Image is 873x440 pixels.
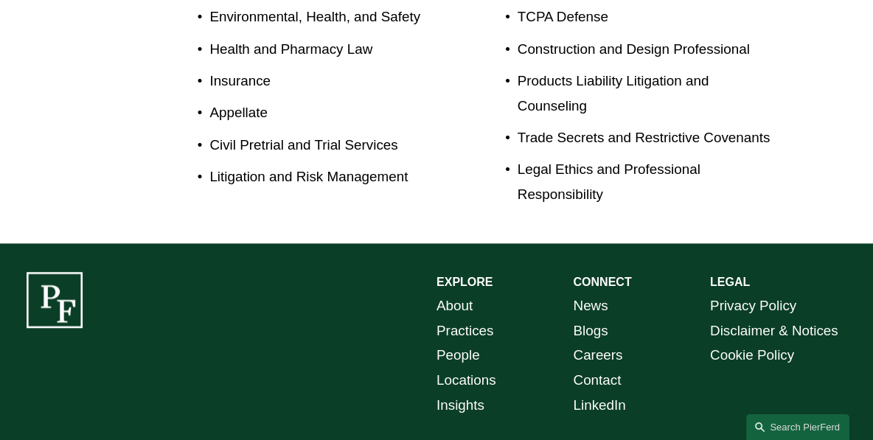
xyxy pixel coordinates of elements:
[573,276,631,288] strong: CONNECT
[518,69,779,119] p: Products Liability Litigation and Counseling
[436,368,496,393] a: Locations
[518,157,779,207] p: Legal Ethics and Professional Responsibility
[209,133,436,158] p: Civil Pretrial and Trial Services
[710,276,750,288] strong: LEGAL
[436,293,473,318] a: About
[710,318,838,343] a: Disclaimer & Notices
[209,4,436,29] p: Environmental, Health, and Safety
[209,69,436,94] p: Insurance
[436,393,484,418] a: Insights
[518,37,779,62] p: Construction and Design Professional
[746,414,849,440] a: Search this site
[710,293,796,318] a: Privacy Policy
[573,393,625,418] a: LinkedIn
[573,293,608,318] a: News
[436,276,493,288] strong: EXPLORE
[209,164,436,189] p: Litigation and Risk Management
[518,4,779,29] p: TCPA Defense
[573,343,622,368] a: Careers
[209,37,436,62] p: Health and Pharmacy Law
[573,318,608,343] a: Blogs
[710,343,794,368] a: Cookie Policy
[209,100,436,125] p: Appellate
[436,318,493,343] a: Practices
[518,125,779,150] p: Trade Secrets and Restrictive Covenants
[573,368,621,393] a: Contact
[436,343,480,368] a: People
